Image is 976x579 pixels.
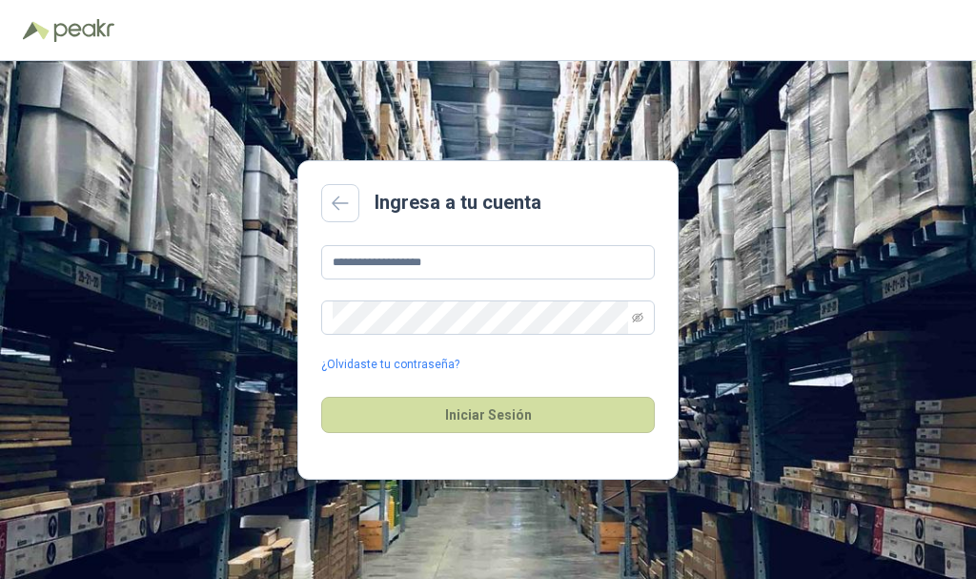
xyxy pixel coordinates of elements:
span: eye-invisible [632,312,643,323]
button: Iniciar Sesión [321,397,655,433]
h2: Ingresa a tu cuenta [375,188,541,217]
img: Peakr [53,19,114,42]
img: Logo [23,21,50,40]
a: ¿Olvidaste tu contraseña? [321,356,459,374]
